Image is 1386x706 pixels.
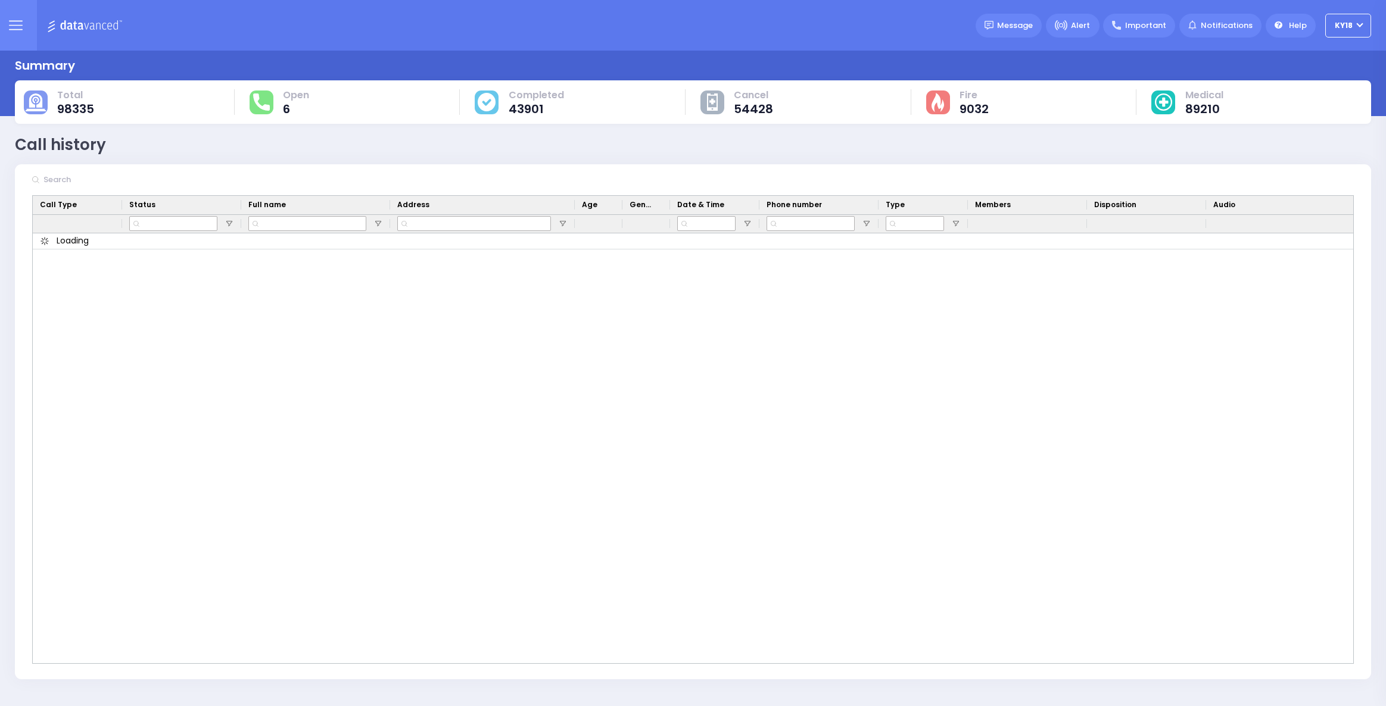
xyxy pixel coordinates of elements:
[960,103,989,115] span: 9032
[1071,20,1090,32] span: Alert
[951,219,961,229] button: Open Filter Menu
[886,216,944,231] input: Type Filter Input
[509,89,564,101] span: Completed
[743,219,752,229] button: Open Filter Menu
[707,93,718,111] img: other-cause.svg
[15,57,75,74] div: Summary
[283,103,309,115] span: 6
[767,199,822,210] span: Phone number
[40,168,219,191] input: Search
[509,103,564,115] span: 43901
[985,21,993,30] img: message.svg
[283,89,309,101] span: Open
[1213,199,1235,210] span: Audio
[932,93,944,112] img: fire-cause.svg
[677,216,736,231] input: Date & Time Filter Input
[582,199,597,210] span: Age
[767,216,855,231] input: Phone number Filter Input
[677,199,724,210] span: Date & Time
[15,133,106,157] div: Call history
[1289,20,1307,32] span: Help
[1335,20,1353,31] span: KY18
[47,18,126,33] img: Logo
[26,93,46,111] img: total-cause.svg
[1094,199,1136,210] span: Disposition
[975,199,1011,210] span: Members
[997,20,1033,32] span: Message
[397,199,429,210] span: Address
[57,103,94,115] span: 98335
[57,89,94,101] span: Total
[960,89,989,101] span: Fire
[57,235,89,247] span: Loading
[862,219,871,229] button: Open Filter Menu
[886,199,905,210] span: Type
[734,89,773,101] span: Cancel
[248,216,366,231] input: Full name Filter Input
[630,199,653,210] span: Gender
[253,93,270,110] img: total-response.svg
[373,219,383,229] button: Open Filter Menu
[248,199,286,210] span: Full name
[1185,89,1223,101] span: Medical
[558,219,568,229] button: Open Filter Menu
[1201,20,1253,32] span: Notifications
[397,216,551,231] input: Address Filter Input
[1125,20,1166,32] span: Important
[1155,93,1173,111] img: medical-cause.svg
[129,199,155,210] span: Status
[1185,103,1223,115] span: 89210
[478,93,496,111] img: cause-cover.svg
[40,199,77,210] span: Call Type
[225,219,234,229] button: Open Filter Menu
[1325,14,1371,38] button: KY18
[734,103,773,115] span: 54428
[129,216,217,231] input: Status Filter Input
